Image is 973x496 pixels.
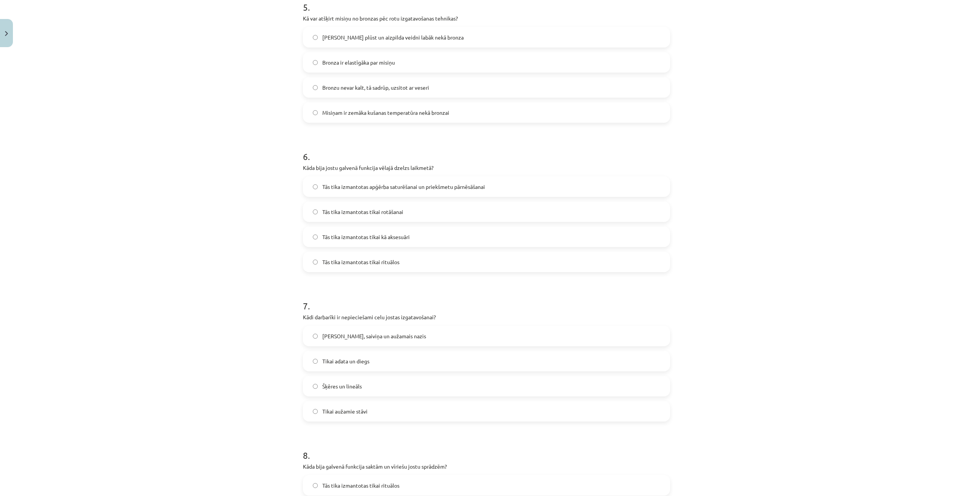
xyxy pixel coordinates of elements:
span: Tikai adata un diegs [322,357,369,365]
img: icon-close-lesson-0947bae3869378f0d4975bcd49f059093ad1ed9edebbc8119c70593378902aed.svg [5,31,8,36]
input: [PERSON_NAME], saiviņa un aužamais nazis [313,334,318,339]
input: Tās tika izmantotas tikai rituālos [313,260,318,265]
h1: 7 . [303,287,670,311]
span: Tās tika izmantotas tikai kā aksesuāri [322,233,410,241]
span: Bronza ir elastīgāka par misiņu [322,59,395,67]
span: Bronzu nevar kalt, tā sadrūp, uzsitot ar veseri [322,84,429,92]
span: Tās tika izmantotas apģērba saturēšanai un priekšmetu pārnēsāšanai [322,183,485,191]
input: Misiņam ir zemāka kušanas temperatūra nekā bronzai [313,110,318,115]
span: Misiņam ir zemāka kušanas temperatūra nekā bronzai [322,109,449,117]
p: Kādi darbarīki ir nepieciešami celu jostas izgatavošanai? [303,313,670,321]
input: Tikai aužamie stāvi [313,409,318,414]
input: Bronza ir elastīgāka par misiņu [313,60,318,65]
span: Tās tika izmantotas tikai rotāšanai [322,208,403,216]
input: Tās tika izmantotas tikai rituālos [313,483,318,488]
input: Tās tika izmantotas apģērba saturēšanai un priekšmetu pārnēsāšanai [313,184,318,189]
input: Tikai adata un diegs [313,359,318,364]
span: Tikai aužamie stāvi [322,407,368,415]
h1: 8 . [303,437,670,460]
p: Kā var atšķirt misiņu no bronzas pēc rotu izgatavošanas tehnikas? [303,14,670,22]
h1: 6 . [303,138,670,162]
p: Kāda bija galvenā funkcija saktām un vīriešu jostu sprādzēm? [303,463,670,471]
span: Tās tika izmantotas tikai rituālos [322,482,399,490]
input: Tās tika izmantotas tikai rotāšanai [313,209,318,214]
span: Šķēres un lineāls [322,382,362,390]
span: [PERSON_NAME] plūst un aizpilda veidni labāk nekā bronza [322,33,464,41]
input: [PERSON_NAME] plūst un aizpilda veidni labāk nekā bronza [313,35,318,40]
span: [PERSON_NAME], saiviņa un aužamais nazis [322,332,426,340]
input: Bronzu nevar kalt, tā sadrūp, uzsitot ar veseri [313,85,318,90]
span: Tās tika izmantotas tikai rituālos [322,258,399,266]
p: Kāda bija jostu galvenā funkcija vēlajā dzelzs laikmetā? [303,164,670,172]
input: Tās tika izmantotas tikai kā aksesuāri [313,235,318,239]
input: Šķēres un lineāls [313,384,318,389]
